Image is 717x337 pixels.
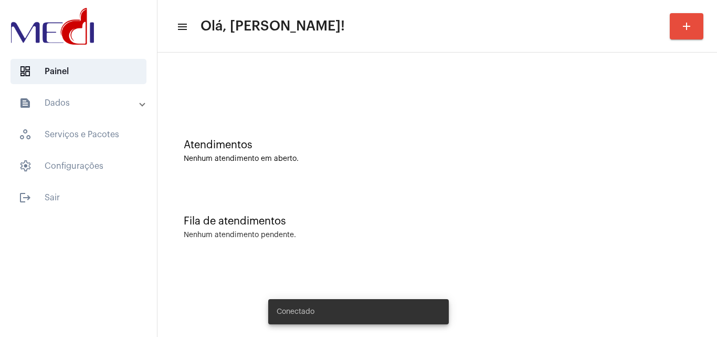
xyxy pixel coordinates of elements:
mat-panel-title: Dados [19,97,140,109]
span: Sair [10,185,146,210]
span: sidenav icon [19,128,31,141]
mat-icon: sidenav icon [19,191,31,204]
span: Olá, [PERSON_NAME]! [201,18,345,35]
mat-icon: sidenav icon [19,97,31,109]
mat-expansion-panel-header: sidenav iconDados [6,90,157,116]
span: Serviços e Pacotes [10,122,146,147]
span: Configurações [10,154,146,179]
div: Nenhum atendimento em aberto. [184,155,691,163]
div: Atendimentos [184,139,691,151]
div: Fila de atendimentos [184,216,691,227]
span: Painel [10,59,146,84]
span: Conectado [277,307,314,317]
span: sidenav icon [19,160,31,172]
span: sidenav icon [19,65,31,78]
mat-icon: add [680,20,693,33]
img: d3a1b5fa-500b-b90f-5a1c-719c20e9830b.png [8,5,97,47]
div: Nenhum atendimento pendente. [184,231,296,239]
mat-icon: sidenav icon [176,21,187,33]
